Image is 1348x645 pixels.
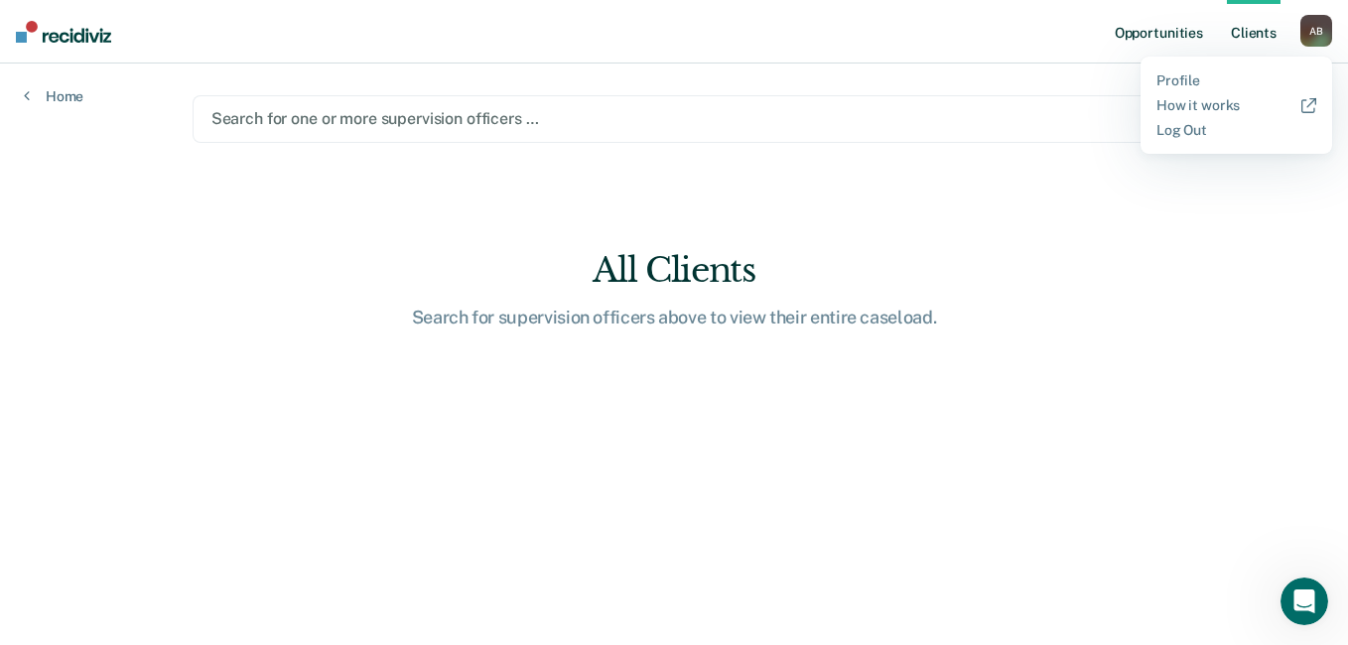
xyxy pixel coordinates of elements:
[24,87,83,105] a: Home
[1281,578,1328,625] iframe: Intercom live chat
[356,250,992,291] div: All Clients
[1156,122,1316,139] a: Log Out
[16,21,111,43] img: Recidiviz
[1300,15,1332,47] button: AB
[1156,97,1316,114] a: How it works
[1300,15,1332,47] div: A B
[356,307,992,328] div: Search for supervision officers above to view their entire caseload.
[1156,72,1316,89] a: Profile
